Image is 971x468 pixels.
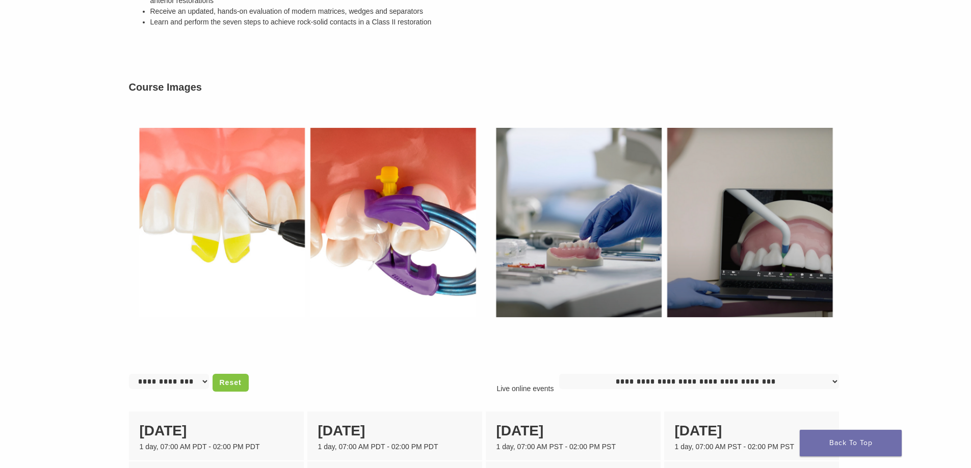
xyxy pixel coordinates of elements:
div: [DATE] [318,420,471,442]
div: 1 day, 07:00 AM PDT - 02:00 PM PDT [318,442,471,452]
li: Learn and perform the seven steps to achieve rock-solid contacts in a Class II restoration [150,17,478,27]
h3: Course Images [129,79,843,95]
a: Reset [213,374,249,392]
li: Receive an updated, hands-on evaluation of modern matrices, wedges and separators [150,6,478,17]
div: [DATE] [140,420,293,442]
div: 1 day, 07:00 AM PST - 02:00 PM PST [496,442,650,452]
div: [DATE] [496,420,650,442]
div: 1 day, 07:00 AM PDT - 02:00 PM PDT [140,442,293,452]
div: 1 day, 07:00 AM PST - 02:00 PM PST [675,442,828,452]
a: Back To Top [800,430,902,456]
div: [DATE] [675,420,828,442]
p: Live online events [491,383,559,394]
